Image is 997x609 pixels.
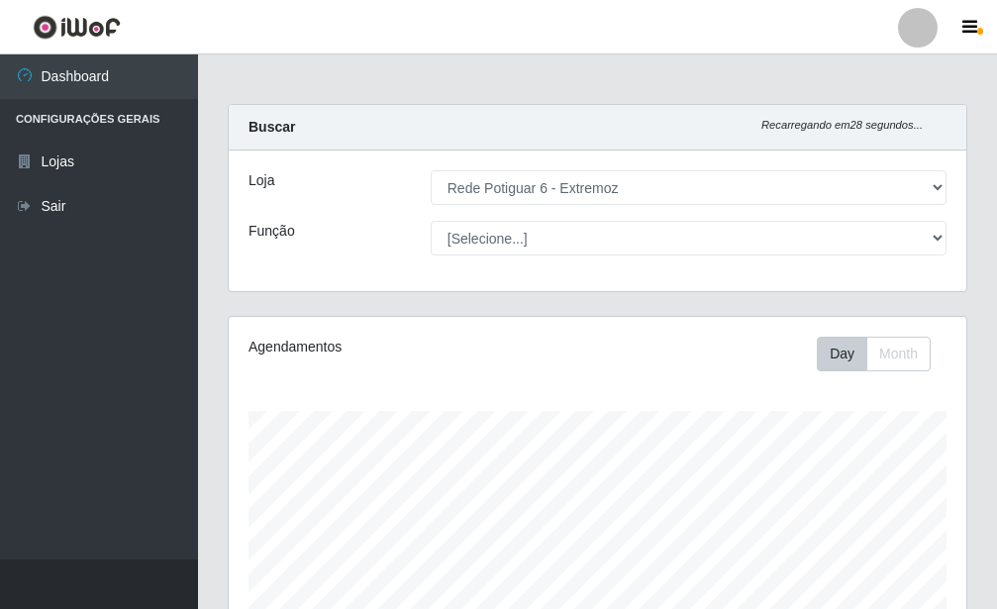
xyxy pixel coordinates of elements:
[249,221,295,242] label: Função
[249,119,295,135] strong: Buscar
[866,337,931,371] button: Month
[817,337,947,371] div: Toolbar with button groups
[249,337,522,357] div: Agendamentos
[761,119,923,131] i: Recarregando em 28 segundos...
[249,170,274,191] label: Loja
[817,337,867,371] button: Day
[33,15,121,40] img: CoreUI Logo
[817,337,931,371] div: First group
